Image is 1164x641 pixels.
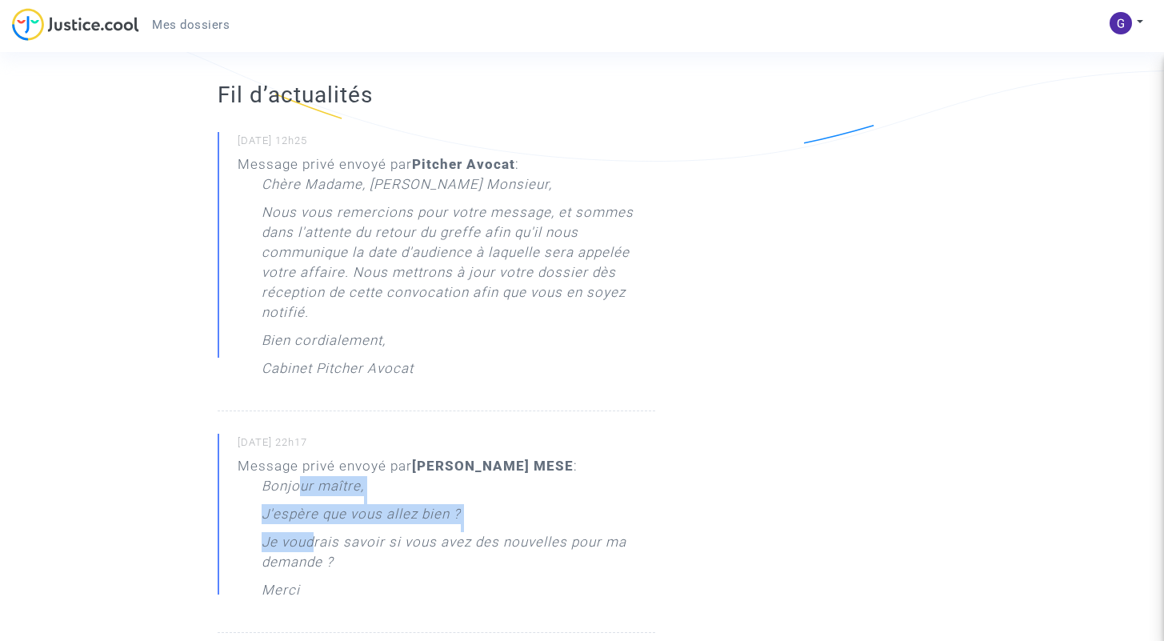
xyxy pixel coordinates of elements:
a: Mes dossiers [139,13,242,37]
b: [PERSON_NAME] MESE [412,458,574,474]
p: Nous vous remercions pour votre message, et sommes dans l'attente du retour du greffe afin qu'il ... [262,202,655,331]
h2: Fil d’actualités [218,81,655,109]
p: Bien cordialement, [262,331,386,359]
p: Merci [262,580,300,608]
p: Cabinet Pitcher Avocat [262,359,414,387]
small: [DATE] 12h25 [238,134,655,154]
small: [DATE] 22h17 [238,435,655,456]
p: Bonjour maître, [262,476,364,504]
div: Message privé envoyé par : [238,154,655,387]
img: ACg8ocLmcCTnIdElxzwaom_j3rtoVX5QMZG2TSCxBtxRky4LzVYXDfQ=s96-c [1110,12,1132,34]
img: jc-logo.svg [12,8,139,41]
p: J'espère que vous allez bien ? [262,504,461,532]
b: Pitcher Avocat [412,156,515,172]
span: Mes dossiers [152,18,230,32]
div: Message privé envoyé par : [238,456,655,608]
p: Je voudrais savoir si vous avez des nouvelles pour ma demande ? [262,532,655,580]
p: Chère Madame, [PERSON_NAME] Monsieur, [262,174,552,202]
